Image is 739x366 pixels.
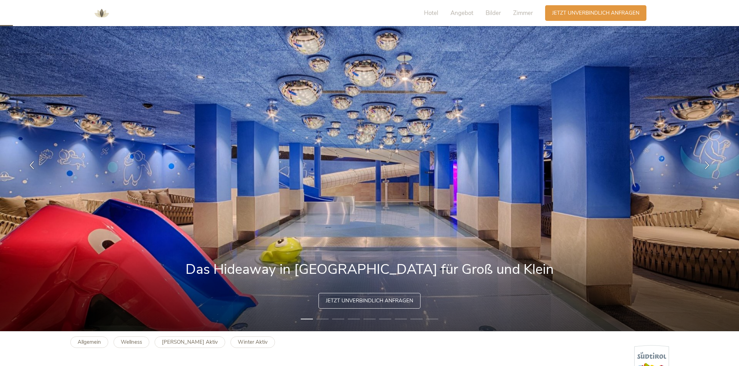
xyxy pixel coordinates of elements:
b: Allgemein [78,339,101,345]
b: [PERSON_NAME] Aktiv [162,339,218,345]
span: Jetzt unverbindlich anfragen [552,9,639,17]
b: Winter Aktiv [238,339,268,345]
span: Bilder [486,9,501,17]
span: Angebot [450,9,473,17]
img: AMONTI & LUNARIS Wellnessresort [91,3,112,24]
a: Wellness [113,336,149,348]
a: AMONTI & LUNARIS Wellnessresort [91,10,112,15]
a: [PERSON_NAME] Aktiv [155,336,225,348]
a: Winter Aktiv [230,336,275,348]
span: Hotel [424,9,438,17]
span: Zimmer [513,9,533,17]
b: Wellness [121,339,142,345]
a: Allgemein [70,336,108,348]
span: Jetzt unverbindlich anfragen [326,297,413,304]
